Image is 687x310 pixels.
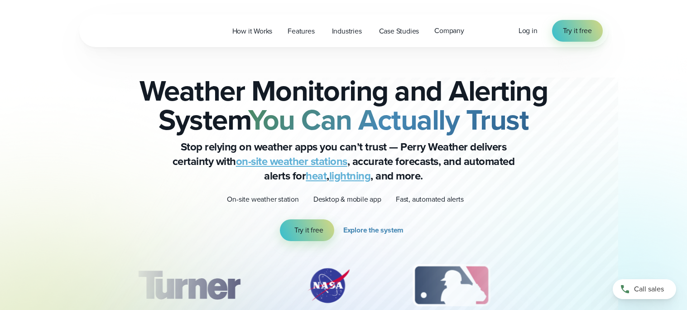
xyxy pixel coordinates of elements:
[294,225,323,236] span: Try it free
[163,140,525,183] p: Stop relying on weather apps you can’t trust — Perry Weather delivers certainty with , accurate f...
[232,26,273,37] span: How it Works
[613,279,676,299] a: Call sales
[297,263,360,308] div: 2 of 12
[563,25,592,36] span: Try it free
[306,168,327,184] a: heat
[227,194,298,205] p: On-site weather station
[280,219,334,241] a: Try it free
[329,168,371,184] a: lightning
[371,22,427,40] a: Case Studies
[434,25,464,36] span: Company
[343,219,407,241] a: Explore the system
[543,263,615,308] div: 4 of 12
[332,26,362,37] span: Industries
[236,153,347,170] a: on-site weather stations
[248,98,528,141] strong: You Can Actually Trust
[634,284,664,295] span: Call sales
[404,263,499,308] img: MLB.svg
[125,263,253,308] img: Turner-Construction_1.svg
[343,225,404,236] span: Explore the system
[543,263,615,308] img: PGA.svg
[125,263,253,308] div: 1 of 12
[297,263,360,308] img: NASA.svg
[125,76,563,134] h2: Weather Monitoring and Alerting System
[225,22,280,40] a: How it Works
[552,20,603,42] a: Try it free
[379,26,419,37] span: Case Studies
[396,194,464,205] p: Fast, automated alerts
[404,263,499,308] div: 3 of 12
[313,194,381,205] p: Desktop & mobile app
[288,26,314,37] span: Features
[519,25,538,36] a: Log in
